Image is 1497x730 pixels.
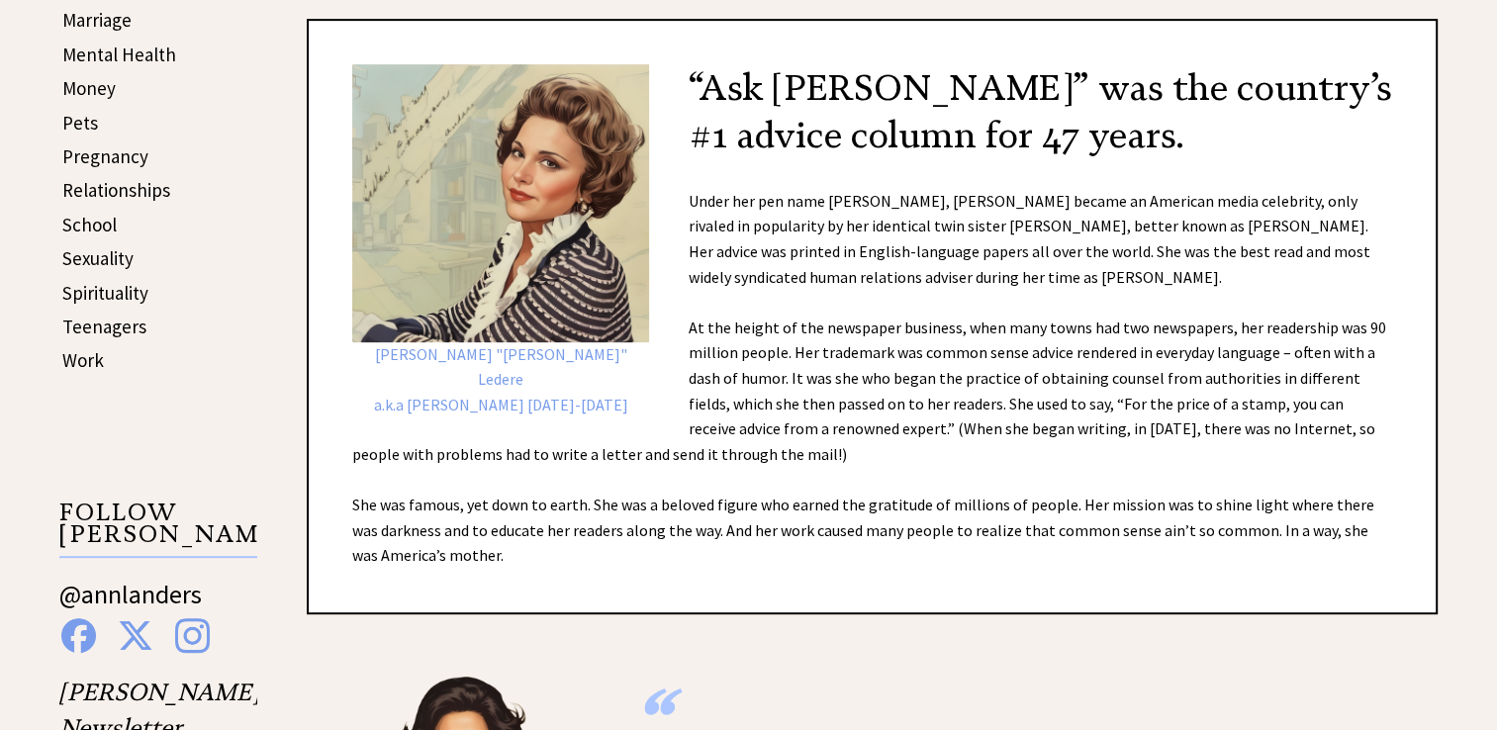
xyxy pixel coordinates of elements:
img: instagram%20blue.png [175,618,210,653]
a: Pets [62,111,98,135]
a: Sexuality [62,246,134,270]
a: School [62,213,117,236]
a: @annlanders [59,578,202,630]
a: Marriage [62,8,132,32]
a: Spirituality [62,281,148,305]
a: Mental Health [62,43,176,66]
a: Pregnancy [62,144,148,168]
h2: “Ask [PERSON_NAME]” was the country’s #1 advice column for 47 years. [352,64,1392,159]
img: Ann6a%20v2%20bg%20lg.png [352,64,649,342]
img: facebook%20blue.png [61,618,96,653]
a: Money [62,76,116,100]
div: [PERSON_NAME] "[PERSON_NAME]" Ledere a.k.a [PERSON_NAME] [DATE]-[DATE] [352,64,689,417]
a: Relationships [62,178,170,202]
a: Teenagers [62,315,146,338]
div: Under her pen name [PERSON_NAME], [PERSON_NAME] became an American media celebrity, only rivaled ... [307,19,1438,614]
a: Work [62,348,104,372]
p: FOLLOW [PERSON_NAME] [59,502,286,558]
img: x%20blue.png [118,618,153,653]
